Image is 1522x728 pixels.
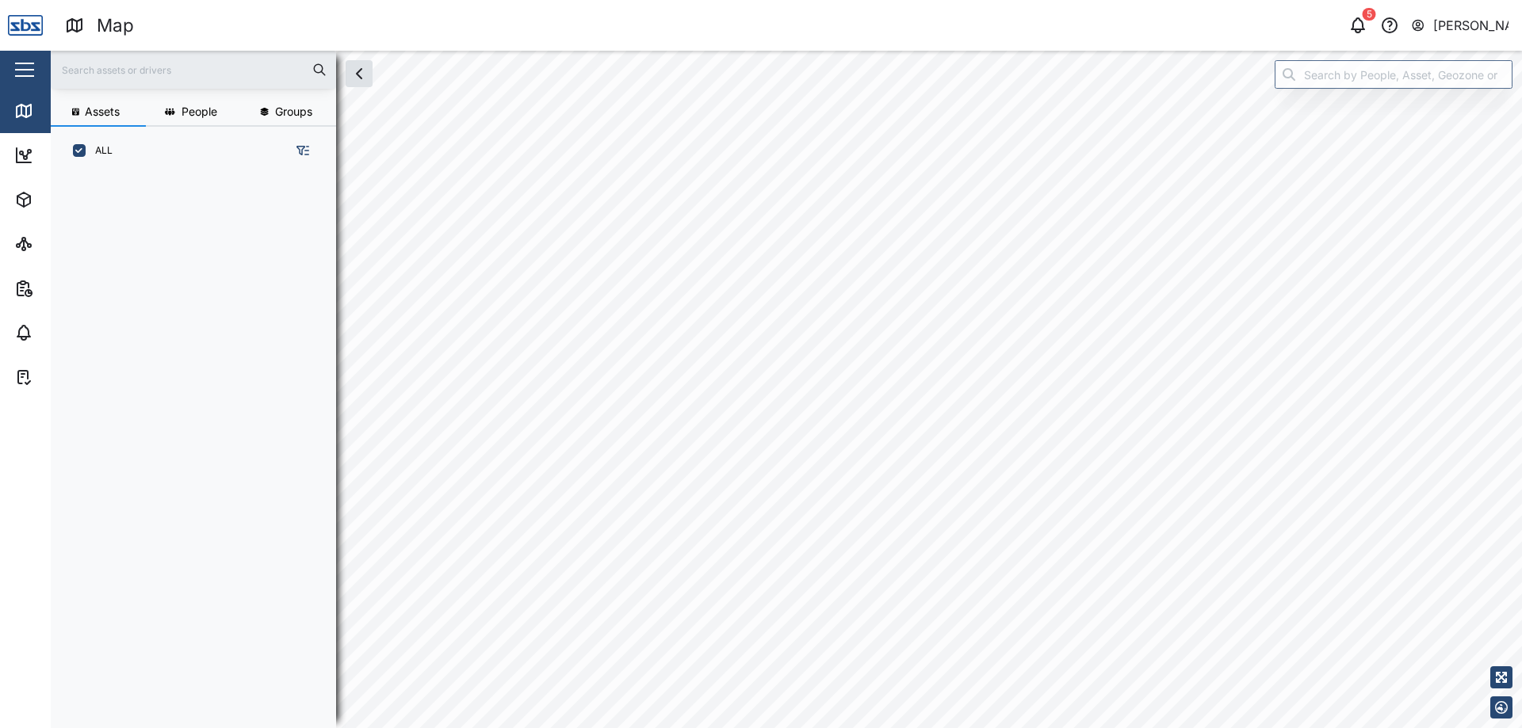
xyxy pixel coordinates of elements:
div: Reports [41,280,95,297]
span: Groups [275,106,312,117]
div: Map [41,102,77,120]
span: Assets [85,106,120,117]
input: Search by People, Asset, Geozone or Place [1275,60,1512,89]
img: Main Logo [8,8,43,43]
label: ALL [86,144,113,157]
div: Sites [41,235,79,253]
div: Dashboard [41,147,113,164]
div: 5 [1363,8,1376,21]
div: Map [97,12,134,40]
canvas: Map [51,51,1522,728]
div: Tasks [41,368,85,386]
div: Assets [41,191,90,208]
div: [PERSON_NAME] [1433,16,1509,36]
span: People [182,106,217,117]
div: grid [63,170,335,715]
div: Alarms [41,324,90,341]
input: Search assets or drivers [60,58,327,82]
button: [PERSON_NAME] [1410,14,1509,36]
